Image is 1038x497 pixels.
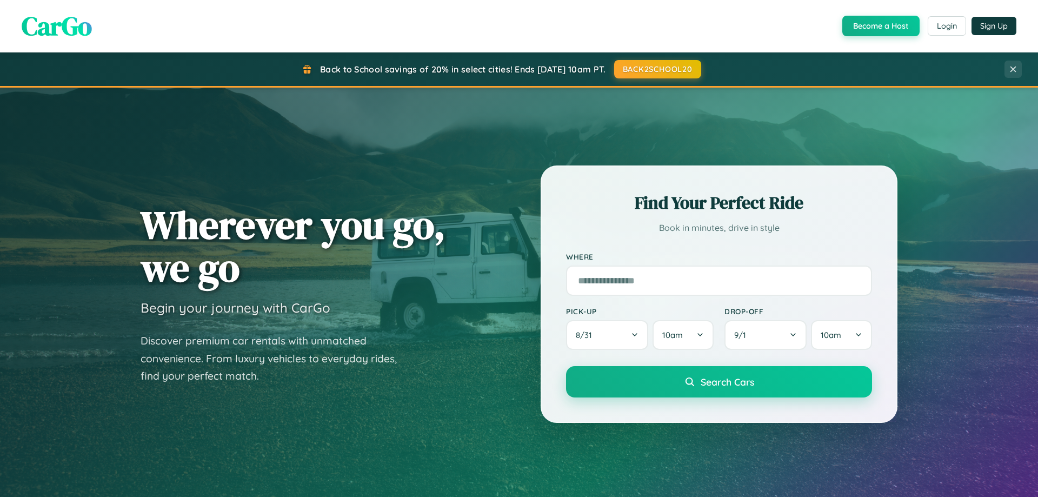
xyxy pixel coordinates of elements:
label: Where [566,252,872,261]
label: Pick-up [566,307,714,316]
label: Drop-off [724,307,872,316]
h3: Begin your journey with CarGo [141,300,330,316]
span: 9 / 1 [734,330,751,340]
button: 9/1 [724,320,807,350]
p: Book in minutes, drive in style [566,220,872,236]
button: Search Cars [566,366,872,397]
span: 8 / 31 [576,330,597,340]
h2: Find Your Perfect Ride [566,191,872,215]
h1: Wherever you go, we go [141,203,445,289]
button: 10am [811,320,872,350]
p: Discover premium car rentals with unmatched convenience. From luxury vehicles to everyday rides, ... [141,332,411,385]
button: BACK2SCHOOL20 [614,60,701,78]
button: Login [928,16,966,36]
button: Become a Host [842,16,920,36]
button: 10am [653,320,714,350]
span: Search Cars [701,376,754,388]
span: 10am [821,330,841,340]
span: CarGo [22,8,92,44]
button: 8/31 [566,320,648,350]
span: 10am [662,330,683,340]
button: Sign Up [972,17,1016,35]
span: Back to School savings of 20% in select cities! Ends [DATE] 10am PT. [320,64,605,75]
